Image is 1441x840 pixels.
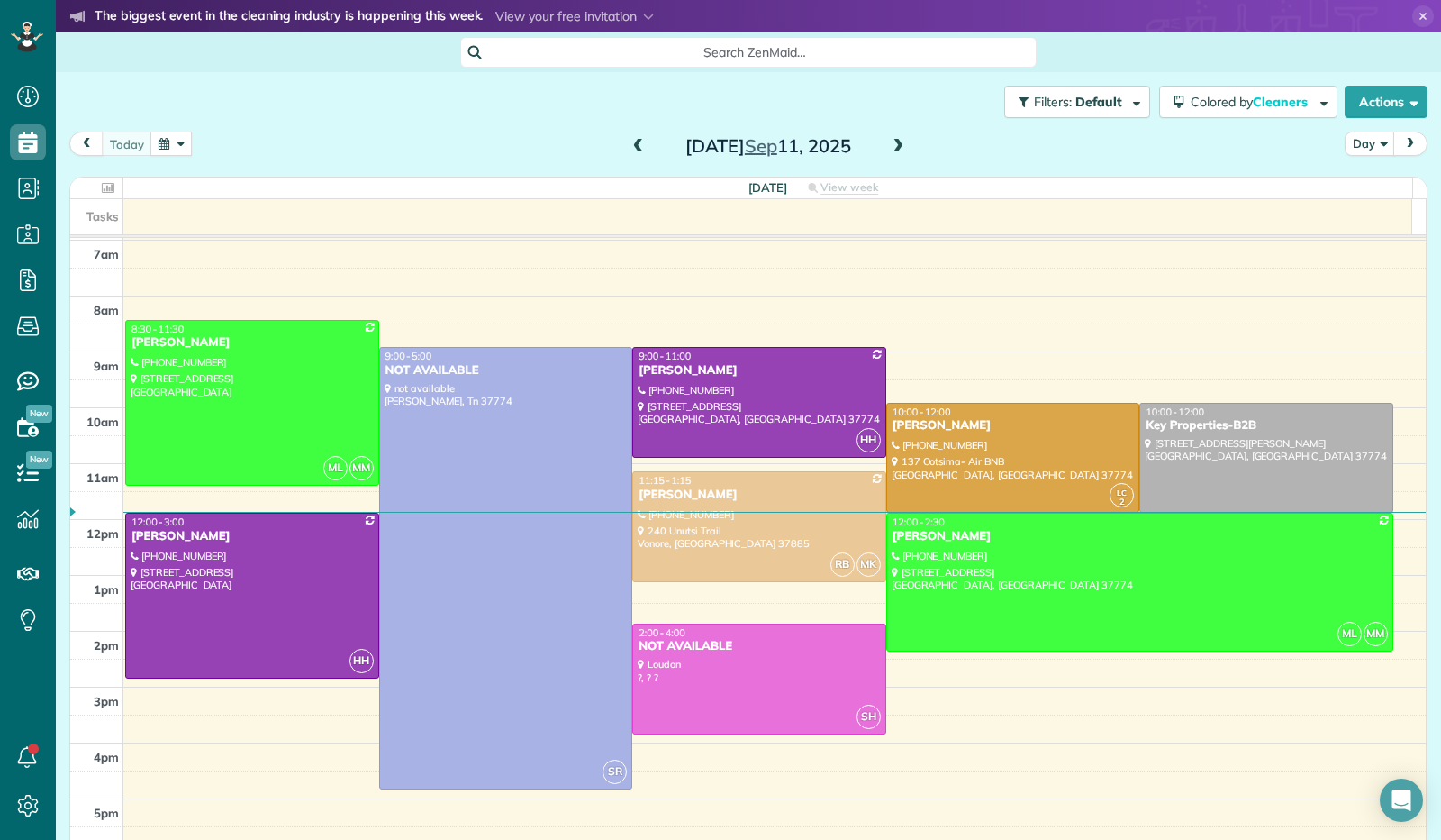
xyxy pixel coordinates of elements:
button: Day [1345,132,1395,156]
button: Actions [1345,86,1427,118]
span: Tasks [86,209,119,224]
span: ML [323,456,348,480]
span: 12:00 - 3:00 [131,516,184,528]
span: 12:00 - 2:30 [893,516,945,528]
span: [DATE] [748,180,787,195]
span: 4pm [94,750,119,764]
span: 7am [94,247,119,261]
span: 11am [86,470,119,485]
span: 1pm [94,582,119,597]
span: MM [349,456,374,480]
div: NOT AVAILABLE [385,363,628,379]
span: 8am [94,303,119,317]
a: Filters: Default [995,86,1150,118]
div: Open Intercom Messenger [1380,779,1423,822]
button: next [1393,132,1427,156]
span: LC [1117,488,1127,498]
span: 2:00 - 4:00 [639,626,685,639]
div: NOT AVAILABLE [638,639,881,654]
span: Sep [745,134,777,157]
span: MM [1364,622,1388,646]
span: 10:00 - 12:00 [1146,406,1204,418]
span: 12pm [86,526,119,541]
span: SR [603,760,627,784]
span: Filters: [1034,94,1072,110]
span: 3pm [94,694,119,708]
span: 11:15 - 1:15 [639,474,691,487]
span: Colored by [1191,94,1314,110]
span: New [26,405,52,423]
span: 10:00 - 12:00 [893,406,951,418]
span: ML [1337,622,1362,646]
span: 5pm [94,806,119,820]
span: HH [349,649,374,673]
span: New [26,451,52,469]
h2: [DATE] 11, 2025 [656,136,881,156]
div: [PERSON_NAME] [131,529,374,544]
div: [PERSON_NAME] [131,335,374,351]
div: Key Properties-B2B [1145,418,1388,434]
button: prev [69,132,104,156]
div: [PERSON_NAME] [638,488,881,503]
span: SH [856,705,881,729]
div: [PERSON_NAME] [892,418,1135,434]
strong: The biggest event in the cleaning industry is happening this week. [95,7,483,27]
span: Cleaners [1253,94,1310,110]
span: Default [1075,94,1123,110]
button: Colored byCleaners [1159,86,1337,118]
span: 10am [86,415,119,429]
span: 8:30 - 11:30 [131,323,184,335]
span: 9:00 - 5:00 [385,350,432,362]
span: 9am [94,359,119,373]
span: 2pm [94,638,119,653]
button: today [102,132,152,156]
div: [PERSON_NAME] [892,529,1388,544]
span: View week [820,180,878,195]
small: 2 [1110,494,1133,511]
span: MK [856,552,881,577]
span: 9:00 - 11:00 [639,350,691,362]
span: HH [856,428,881,452]
div: [PERSON_NAME] [638,363,881,379]
span: RB [830,552,855,577]
button: Filters: Default [1004,86,1150,118]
